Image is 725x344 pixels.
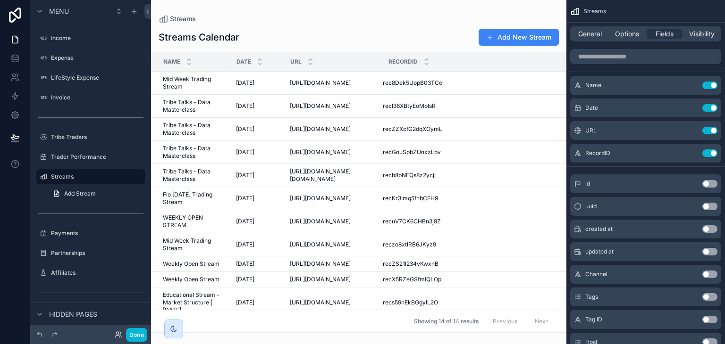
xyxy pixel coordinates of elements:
[51,133,143,141] label: Tribe Traders
[585,293,598,301] span: Tags
[585,270,607,278] span: Channel
[585,104,598,112] span: Date
[36,169,145,184] a: Streams
[615,29,639,39] span: Options
[51,34,143,42] label: Income
[585,225,613,233] span: created at
[163,58,180,66] span: Name
[51,74,143,82] label: LifeStyle Expense
[51,153,143,161] label: Trader Performance
[47,186,145,201] a: Add Stream
[51,229,143,237] label: Payments
[36,130,145,145] a: Tribe Traders
[656,29,674,39] span: Fields
[36,265,145,280] a: Affiliates
[51,269,143,277] label: Affiliates
[585,203,597,210] span: uuid
[36,246,145,261] a: Partnerships
[126,328,147,342] button: Done
[388,58,418,66] span: RecordID
[36,70,145,85] a: LifeStyle Expense
[414,318,479,325] span: Showing 14 of 14 results
[49,310,97,319] span: Hidden pages
[51,249,143,257] label: Partnerships
[64,190,96,197] span: Add Stream
[36,50,145,66] a: Expense
[689,29,715,39] span: Visibility
[585,127,597,134] span: URL
[36,226,145,241] a: Payments
[585,180,590,188] span: id
[585,82,601,89] span: Name
[585,248,614,255] span: updated at
[36,149,145,164] a: Trader Performance
[236,58,251,66] span: Date
[290,58,302,66] span: URL
[51,54,143,62] label: Expense
[585,316,602,323] span: Tag ID
[51,94,143,101] label: Invoice
[36,90,145,105] a: Invoice
[583,8,606,15] span: Streams
[578,29,602,39] span: General
[49,7,69,16] span: Menu
[51,173,140,180] label: Streams
[36,31,145,46] a: Income
[585,149,610,157] span: RecordID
